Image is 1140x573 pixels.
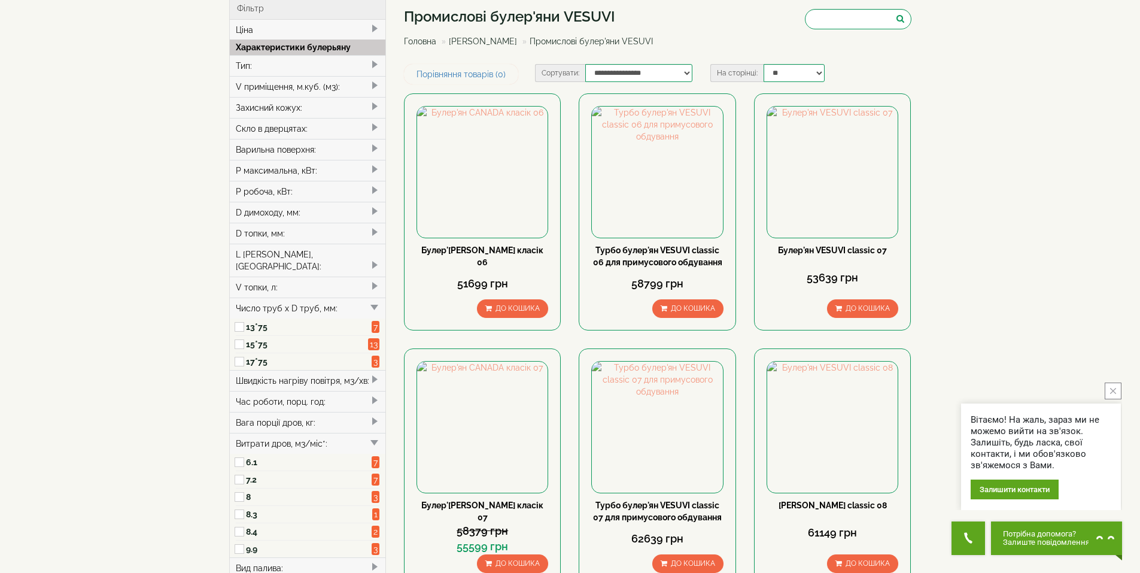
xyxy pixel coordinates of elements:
[372,356,379,368] span: 3
[477,554,548,573] button: До кошика
[592,362,722,492] img: Турбо булер'ян VESUVI classic 07 для примусового обдування
[519,35,653,47] li: Промислові булер'яни VESUVI
[230,433,386,454] div: Витрати дров, м3/міс*:
[230,76,386,97] div: V приміщення, м.куб. (м3):
[230,244,386,277] div: L [PERSON_NAME], [GEOGRAPHIC_DATA]:
[593,245,722,267] a: Турбо булер'ян VESUVI classic 06 для примусового обдування
[230,181,386,202] div: P робоча, кВт:
[477,299,548,318] button: До кошика
[495,304,540,313] span: До кошика
[767,525,898,541] div: 61149 грн
[230,55,386,76] div: Тип:
[535,64,585,82] label: Сортувати:
[417,362,548,492] img: Булер'ян CANADA класік 07
[991,522,1122,555] button: Chat button
[592,107,722,237] img: Турбо булер'ян VESUVI classic 06 для примусового обдування
[421,245,543,267] a: Булер'[PERSON_NAME] класік 06
[246,543,372,555] label: 9.9
[230,223,386,244] div: D топки, мм:
[1003,538,1090,547] span: Залиште повідомлення
[372,491,379,503] span: 3
[372,508,379,520] span: 1
[372,526,379,538] span: 2
[417,523,548,539] div: 58379 грн
[846,304,890,313] span: До кошика
[230,139,386,160] div: Варильна поверхня:
[971,480,1059,499] div: Залишити контакти
[368,338,379,350] span: 13
[449,37,517,46] a: [PERSON_NAME]
[767,107,898,237] img: Булер'ян VESUVI classic 07
[246,321,369,333] label: 13*75
[417,107,548,237] img: Булер'ян CANADA класік 06
[246,526,372,538] label: 8.4
[230,412,386,433] div: Вага порції дров, кг:
[246,456,372,468] label: 6.1
[652,554,723,573] button: До кошика
[230,40,386,55] div: Характеристики булерьяну
[827,554,898,573] button: До кошика
[779,501,887,510] a: [PERSON_NAME] classic 08
[230,298,386,319] div: Число труб x D труб, мм:
[230,97,386,118] div: Захисний кожух:
[246,491,372,503] label: 8
[246,338,369,350] label: 15*75
[246,356,369,368] label: 17*75
[495,559,540,568] span: До кошика
[827,299,898,318] button: До кошика
[671,304,715,313] span: До кошика
[404,37,436,46] a: Головна
[230,118,386,139] div: Скло в дверцятах:
[230,277,386,298] div: V топки, л:
[421,501,543,522] a: Булер'[PERSON_NAME] класік 07
[230,202,386,223] div: D димоходу, мм:
[846,559,890,568] span: До кошика
[404,9,662,25] h1: Промислові булер'яни VESUVI
[417,276,548,292] div: 51699 грн
[767,362,898,492] img: Булер'ян VESUVI classic 08
[404,64,518,84] a: Порівняння товарів (0)
[230,160,386,181] div: P максимальна, кВт:
[246,508,372,520] label: 8.3
[1003,530,1090,538] span: Потрібна допомога?
[372,321,379,333] span: 7
[671,559,715,568] span: До кошика
[652,299,723,318] button: До кошика
[372,543,379,555] span: 3
[230,370,386,391] div: Швидкість нагріву повітря, м3/хв:
[372,474,379,486] span: 7
[1105,383,1121,399] button: close button
[710,64,764,82] label: На сторінці:
[591,531,723,547] div: 62639 грн
[230,20,386,40] div: Ціна
[593,501,722,522] a: Турбо булер'ян VESUVI classic 07 для примусового обдування
[246,474,372,486] label: 7.2
[372,456,379,468] span: 7
[767,270,898,286] div: 53639 грн
[951,522,985,555] button: Get Call button
[971,414,1111,471] div: Вітаємо! На жаль, зараз ми не можемо вийти на зв'язок. Залишіть, будь ласка, свої контакти, і ми ...
[417,539,548,554] div: 55599 грн
[230,391,386,412] div: Час роботи, порц. год:
[591,276,723,292] div: 58799 грн
[778,245,887,255] a: Булер'ян VESUVI classic 07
